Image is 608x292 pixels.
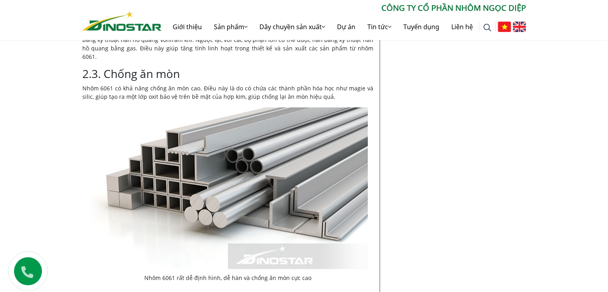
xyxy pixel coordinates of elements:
img: Nhôm 6061 rất dễ định hình, dễ hàn [88,107,368,269]
a: Tuyển dụng [397,14,445,40]
img: Nhôm Dinostar [82,11,161,31]
figcaption: Nhôm 6061 rất dễ định hình, dễ hàn và chống ăn mòn cực cao [88,273,368,282]
a: Liên hệ [445,14,479,40]
p: Nhôm 6061 có khả năng chống ăn mòn cao. Điều này là do có chứa các thành phần hóa học như magie v... [82,84,373,101]
a: Tin tức [361,14,397,40]
img: Tiếng Việt [498,22,511,32]
a: Dự án [331,14,361,40]
h3: 2.3. Chống ăn mòn [82,67,373,81]
img: search [483,24,491,32]
p: Các kỹ thuật hàn thông dụng cũng có thể hàn loại nhôm 6061. Đối với các bộ phận mỏng nên ưu tiên ... [82,27,373,61]
a: Giới thiệu [167,14,208,40]
p: CÔNG TY CỔ PHẦN NHÔM NGỌC DIỆP [161,2,526,14]
img: English [513,22,526,32]
a: Sản phẩm [208,14,253,40]
a: Dây chuyền sản xuất [253,14,331,40]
